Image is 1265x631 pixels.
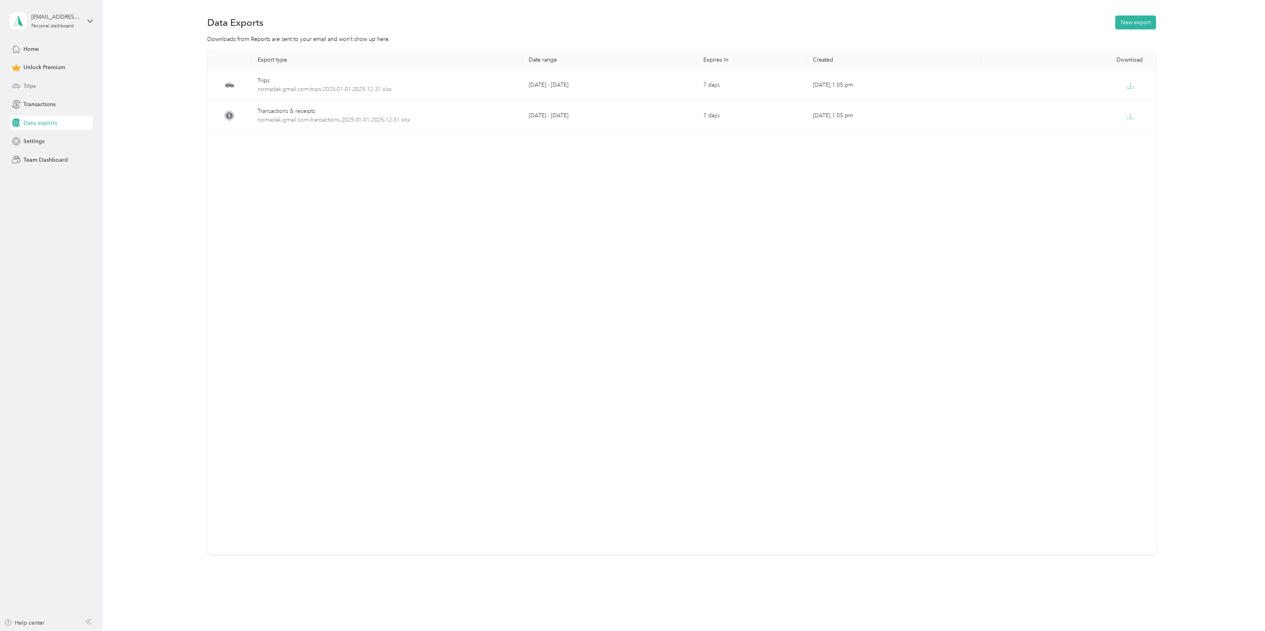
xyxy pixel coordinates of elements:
td: [DATE] 1:05 pm [807,70,982,101]
th: Created [807,50,982,70]
th: Export type [251,50,522,70]
div: [EMAIL_ADDRESS][DOMAIN_NAME] [31,13,81,21]
span: Home [23,45,39,53]
button: Help center [4,619,45,627]
th: Expires in [697,50,806,70]
span: nomadak-gmail.com-transactions-2025-01-01-2025-12-31.xlsx [258,116,516,124]
td: [DATE] - [DATE] [522,70,697,101]
span: Trips [23,82,36,90]
th: Date range [522,50,697,70]
div: Trips [258,76,516,85]
span: Team Dashboard [23,156,68,164]
button: New export [1115,15,1156,29]
td: 7 days [697,70,806,101]
div: Downloads from Reports are sent to your email and won’t show up here. [207,35,1156,43]
div: Download [988,56,1150,63]
span: Transactions [23,100,56,108]
td: 7 days [697,101,806,131]
span: Settings [23,137,44,145]
span: nomadak-gmail.com-trips-2025-01-01-2025-12-31.xlsx [258,85,516,94]
span: Data exports [23,119,57,127]
td: [DATE] 1:05 pm [807,101,982,131]
h1: Data Exports [207,18,264,27]
td: [DATE] - [DATE] [522,101,697,131]
div: Personal dashboard [31,24,74,29]
div: Transactions & receipts [258,107,516,116]
iframe: Everlance-gr Chat Button Frame [1221,586,1265,631]
span: Unlock Premium [23,63,65,72]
